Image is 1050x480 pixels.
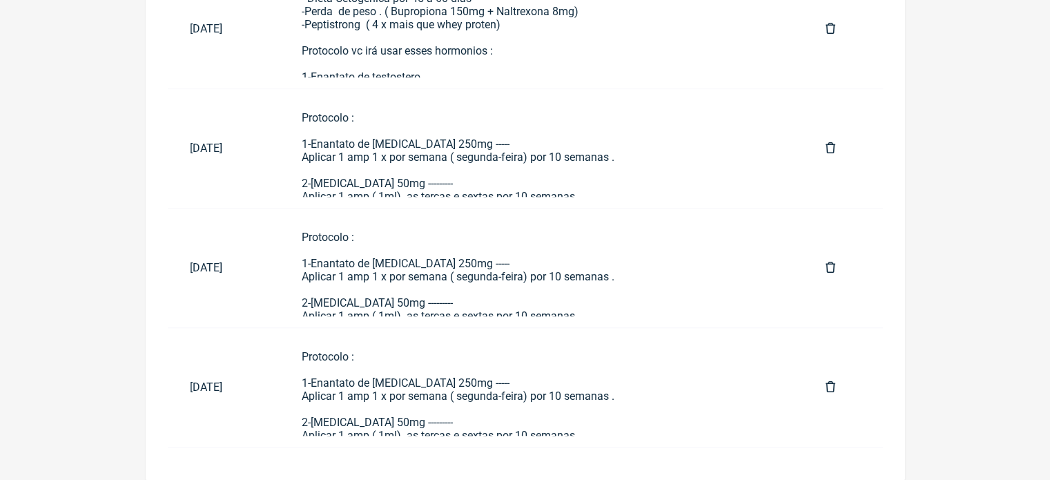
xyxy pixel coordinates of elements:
[168,250,280,285] a: [DATE]
[168,369,280,405] a: [DATE]
[168,11,280,46] a: [DATE]
[168,131,280,166] a: [DATE]
[280,220,804,316] a: Protocolo :1-Enantato de [MEDICAL_DATA] 250mg -----Aplicar 1 amp 1 x por semana ( segunda-feira) ...
[302,111,781,439] div: Protocolo : 1-Enantato de [MEDICAL_DATA] 250mg ----- Aplicar 1 amp 1 x por semana ( segunda-feira...
[280,100,804,197] a: Protocolo :1-Enantato de [MEDICAL_DATA] 250mg -----Aplicar 1 amp 1 x por semana ( segunda-feira) ...
[280,339,804,436] a: Protocolo :1-Enantato de [MEDICAL_DATA] 250mg -----Aplicar 1 amp 1 x por semana ( segunda-feira) ...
